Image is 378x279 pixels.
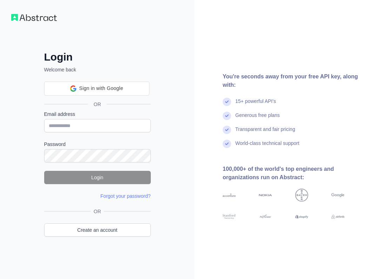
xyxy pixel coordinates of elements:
img: airbnb [331,214,344,220]
img: shopify [295,214,308,220]
div: Generous free plans [235,112,280,126]
div: Transparent and fair pricing [235,126,295,140]
img: check mark [223,98,231,106]
a: Create an account [44,223,151,237]
img: check mark [223,140,231,148]
span: Sign in with Google [79,85,123,92]
img: bayer [295,189,308,202]
img: check mark [223,126,231,134]
img: nokia [259,189,272,202]
img: Workflow [11,14,57,21]
div: 15+ powerful API's [235,98,276,112]
img: accenture [223,189,236,202]
img: stanford university [223,214,236,220]
div: 100,000+ of the world's top engineers and organizations run on Abstract: [223,165,367,182]
button: Login [44,171,151,184]
span: OR [88,101,107,108]
div: Sign in with Google [44,82,149,96]
label: Password [44,141,151,148]
div: You're seconds away from your free API key, along with: [223,72,367,89]
img: google [331,189,344,202]
label: Email address [44,111,151,118]
img: check mark [223,112,231,120]
p: Welcome back [44,66,151,73]
h2: Login [44,51,151,63]
span: OR [91,208,104,215]
a: Forgot your password? [100,193,150,199]
div: World-class technical support [235,140,299,154]
img: payoneer [259,214,272,220]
